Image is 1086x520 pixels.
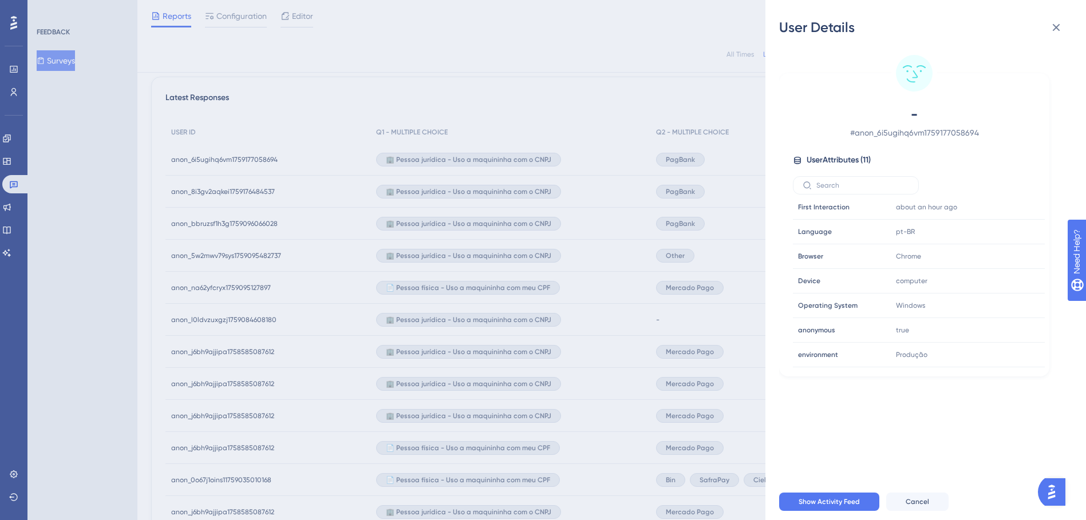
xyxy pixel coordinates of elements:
[798,326,835,335] span: anonymous
[27,3,72,17] span: Need Help?
[798,227,832,236] span: Language
[896,276,927,285] span: computer
[896,203,957,211] time: about an hour ago
[813,126,1015,140] span: # anon_6i5ugihq6vm1759177058694
[896,227,915,236] span: pt-BR
[779,18,1072,37] div: User Details
[798,203,850,212] span: First Interaction
[798,276,820,285] span: Device
[798,350,838,359] span: environment
[798,301,858,310] span: Operating System
[896,301,925,310] span: Windows
[798,252,823,261] span: Browser
[816,181,909,189] input: Search
[807,153,871,167] span: User Attributes ( 11 )
[799,497,860,506] span: Show Activity Feed
[906,497,929,506] span: Cancel
[896,350,927,359] span: Produção
[886,493,949,511] button: Cancel
[896,252,921,261] span: Chrome
[813,105,1015,124] span: -
[779,493,879,511] button: Show Activity Feed
[1038,475,1072,509] iframe: UserGuiding AI Assistant Launcher
[896,326,909,335] span: true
